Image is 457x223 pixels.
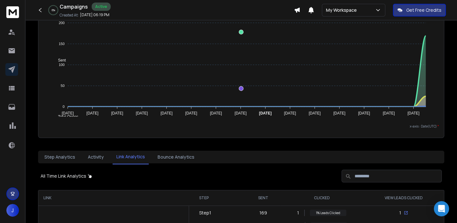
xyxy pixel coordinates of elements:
[310,210,346,216] p: 1 % Leads Clicked
[59,42,64,46] tspan: 150
[364,190,444,206] th: VIEW LEADS CLICKED
[399,210,408,216] div: 1
[246,190,280,206] th: SENT
[210,111,222,115] tspan: [DATE]
[284,111,296,115] tspan: [DATE]
[189,190,246,206] th: STEP
[280,190,363,206] th: CLICKED
[309,111,321,115] tspan: [DATE]
[326,7,359,13] p: My Workspace
[62,111,74,115] tspan: [DATE]
[59,21,64,25] tspan: 200
[92,3,111,11] div: Active
[84,150,108,164] button: Activity
[53,115,78,119] span: Total Opens
[113,150,149,164] button: Link Analytics
[43,124,439,129] p: x-axis : Date(UTC)
[63,105,65,108] tspan: 0
[111,111,123,115] tspan: [DATE]
[235,111,247,115] tspan: [DATE]
[53,58,66,62] span: Sent
[60,3,88,10] h1: Campaigns
[358,111,370,115] tspan: [DATE]
[80,12,109,17] p: [DATE] 06:19 PM
[259,111,272,115] tspan: [DATE]
[41,150,79,164] button: Step Analytics
[406,7,441,13] p: Get Free Credits
[154,150,198,164] button: Bounce Analytics
[59,63,64,67] tspan: 100
[383,111,395,115] tspan: [DATE]
[408,111,420,115] tspan: [DATE]
[6,204,19,217] button: J
[136,111,148,115] tspan: [DATE]
[393,4,446,16] button: Get Free Credits
[333,111,345,115] tspan: [DATE]
[52,8,55,12] p: 0 %
[434,201,449,216] div: Open Intercom Messenger
[199,210,211,216] p: Step 1
[185,111,197,115] tspan: [DATE]
[60,13,79,18] p: Created At:
[297,210,346,216] div: 1
[38,190,189,206] th: LINK
[61,84,65,88] tspan: 50
[160,111,173,115] tspan: [DATE]
[87,111,99,115] tspan: [DATE]
[41,173,86,179] p: All Time Link Analytics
